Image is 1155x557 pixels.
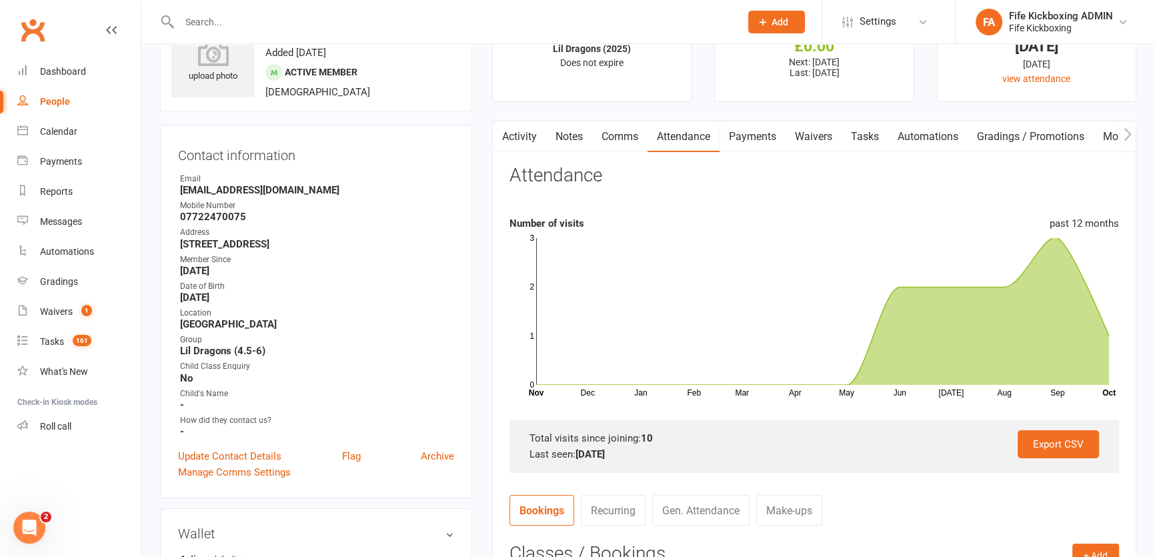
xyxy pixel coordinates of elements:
a: Attendance [648,121,720,152]
a: Automations [17,237,141,267]
a: Reports [17,177,141,207]
div: upload photo [171,39,255,83]
div: People [40,96,70,107]
div: Tasks [40,336,64,347]
a: Dashboard [17,57,141,87]
span: 161 [73,335,91,346]
strong: Lil Dragons (2025) [553,43,631,54]
time: Added [DATE] [265,47,326,59]
strong: - [180,399,454,411]
a: Export CSV [1018,430,1099,458]
h3: Attendance [509,165,602,186]
strong: Number of visits [509,217,584,229]
a: What's New [17,357,141,387]
h3: Contact information [178,143,454,163]
div: Mobile Number [180,199,454,212]
div: What's New [40,366,88,377]
a: Update Contact Details [178,448,281,464]
span: Settings [860,7,896,37]
strong: No [180,372,454,384]
div: Last seen: [529,446,1099,462]
iframe: Intercom live chat [13,512,45,544]
a: Payments [17,147,141,177]
div: [DATE] [950,57,1124,71]
strong: [STREET_ADDRESS] [180,238,454,250]
div: £0.00 [727,39,901,53]
a: Automations [888,121,968,152]
span: 1 [81,305,92,316]
strong: [GEOGRAPHIC_DATA] [180,318,454,330]
div: Total visits since joining: [529,430,1099,446]
div: Address [180,226,454,239]
strong: [DATE] [180,265,454,277]
div: Member Since [180,253,454,266]
a: Gradings / Promotions [968,121,1094,152]
span: Active member [285,67,357,77]
a: Waivers 1 [17,297,141,327]
a: People [17,87,141,117]
input: Search... [175,13,731,31]
strong: [DATE] [180,292,454,304]
div: FA [976,9,1002,35]
div: Email [180,173,454,185]
a: Flag [342,448,361,464]
div: Payments [40,156,82,167]
button: Add [748,11,805,33]
a: Tasks 161 [17,327,141,357]
span: [DEMOGRAPHIC_DATA] [265,86,370,98]
div: Gradings [40,276,78,287]
div: Messages [40,216,82,227]
div: Group [180,334,454,346]
div: Automations [40,246,94,257]
strong: Lil Dragons (4.5-6) [180,345,454,357]
a: Gen. Attendance [652,495,750,526]
a: Payments [720,121,786,152]
span: Add [772,17,788,27]
span: 2 [41,512,51,522]
a: Manage Comms Settings [178,464,291,480]
div: Fife Kickboxing ADMIN [1009,10,1113,22]
div: How did they contact us? [180,414,454,427]
a: Gradings [17,267,141,297]
strong: [DATE] [575,448,605,460]
a: Notes [546,121,592,152]
div: Roll call [40,421,71,432]
a: Tasks [842,121,888,152]
div: Dashboard [40,66,86,77]
div: past 12 months [1050,215,1119,231]
p: Next: [DATE] Last: [DATE] [727,57,901,78]
div: Child Class Enquiry [180,360,454,373]
strong: - [180,426,454,438]
div: Reports [40,186,73,197]
h3: Wallet [178,526,454,541]
a: view attendance [1002,73,1070,84]
a: Archive [421,448,454,464]
a: Bookings [509,495,574,526]
div: Waivers [40,306,73,317]
a: Make-ups [756,495,822,526]
a: Calendar [17,117,141,147]
div: Fife Kickboxing [1009,22,1113,34]
div: Child's Name [180,388,454,400]
a: Recurring [581,495,646,526]
a: Comms [592,121,648,152]
strong: 10 [641,432,653,444]
span: Does not expire [560,57,624,68]
strong: 07722470075 [180,211,454,223]
a: Messages [17,207,141,237]
a: Roll call [17,412,141,442]
div: Date of Birth [180,280,454,293]
a: Waivers [786,121,842,152]
div: Location [180,307,454,320]
strong: [EMAIL_ADDRESS][DOMAIN_NAME] [180,184,454,196]
a: Clubworx [16,13,49,47]
div: [DATE] [950,39,1124,53]
a: Activity [493,121,546,152]
div: Calendar [40,126,77,137]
